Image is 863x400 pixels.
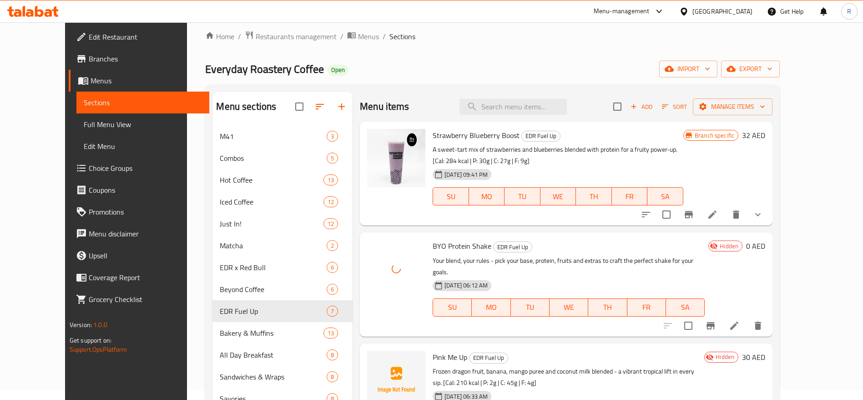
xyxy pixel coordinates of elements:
span: Coverage Report [89,272,202,283]
div: Iced Coffee [220,196,323,207]
a: Support.OpsPlatform [70,344,127,355]
button: export [721,61,780,77]
a: Menus [69,70,209,92]
span: FR [616,190,644,203]
div: Just In!12 [212,213,353,235]
div: EDR Fuel Up7 [212,300,353,322]
span: Just In! [220,218,323,229]
h6: 30 AED [742,351,765,364]
div: items [327,284,338,295]
div: EDR Fuel Up [220,306,327,317]
span: Everyday Roastery Coffee [205,59,324,79]
div: Hot Coffee [220,174,323,185]
span: M41 [220,131,327,142]
span: Add item [627,100,656,114]
span: R [847,6,851,16]
div: Matcha2 [212,235,353,256]
button: FR [627,298,666,317]
span: TU [508,190,537,203]
div: Combos5 [212,147,353,169]
span: Select to update [679,316,698,335]
nav: breadcrumb [205,31,780,42]
button: FR [612,187,648,205]
span: Manage items [700,101,765,113]
div: Sandwiches & Wraps8 [212,366,353,388]
span: TH [592,301,623,314]
span: Choice Groups [89,163,202,174]
span: EDR Fuel Up [469,353,508,363]
span: Get support on: [70,334,111,346]
span: Add [629,102,654,112]
div: items [323,328,338,338]
a: Menus [347,31,379,42]
a: Promotions [69,201,209,223]
div: [GEOGRAPHIC_DATA] [692,6,752,16]
a: Full Menu View [76,113,209,135]
li: / [383,31,386,42]
div: items [327,131,338,142]
div: Menu-management [594,6,650,17]
span: Sort items [656,100,693,114]
button: Manage items [693,98,772,115]
span: SA [670,301,701,314]
span: EDR Fuel Up [522,131,560,141]
span: Sort [662,102,687,112]
div: EDR x Red Bull [220,262,327,273]
span: Matcha [220,240,327,251]
span: 12 [324,220,338,228]
button: WE [550,298,588,317]
button: delete [747,315,769,337]
div: Iced Coffee12 [212,191,353,213]
button: show more [747,204,769,226]
div: items [323,196,338,207]
p: A sweet-tart mix of strawberries and blueberries blended with protein for a fruity power-up. [Cal... [433,144,683,167]
a: Choice Groups [69,157,209,179]
span: Sort sections [309,96,331,118]
a: Branches [69,48,209,70]
span: Branch specific [691,131,738,140]
h6: 32 AED [742,129,765,142]
span: Hidden [716,242,742,251]
span: TU [515,301,546,314]
h2: Menu sections [216,100,276,113]
span: Edit Restaurant [89,31,202,42]
span: export [728,63,772,75]
button: sort-choices [635,204,657,226]
button: delete [725,204,747,226]
p: Your blend, your rules - pick your base, protein, fruits and extras to craft the perfect shake fo... [433,255,705,278]
span: Sections [84,97,202,108]
span: All Day Breakfast [220,349,327,360]
span: 2 [327,241,338,250]
div: items [327,349,338,360]
span: BYO Protein Shake [433,239,491,253]
span: SU [437,301,468,314]
a: Grocery Checklist [69,288,209,310]
div: EDR Fuel Up [521,131,560,142]
span: [DATE] 06:12 AM [441,281,491,290]
button: import [659,61,717,77]
div: items [327,371,338,382]
span: Strawberry Blueberry Boost [433,128,520,142]
a: Edit Menu [76,135,209,157]
span: 6 [327,285,338,294]
a: Coupons [69,179,209,201]
span: Select section [608,97,627,116]
span: MO [475,301,507,314]
div: items [327,240,338,251]
button: TH [588,298,627,317]
span: [DATE] 09:41 PM [441,170,491,179]
span: Upsell [89,250,202,261]
a: Edit Restaurant [69,26,209,48]
span: Promotions [89,206,202,217]
div: items [327,262,338,273]
span: TH [580,190,608,203]
span: SU [437,190,465,203]
span: Sections [389,31,415,42]
span: 8 [327,373,338,381]
span: Version: [70,319,92,331]
span: Hidden [712,353,738,361]
span: Menus [358,31,379,42]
